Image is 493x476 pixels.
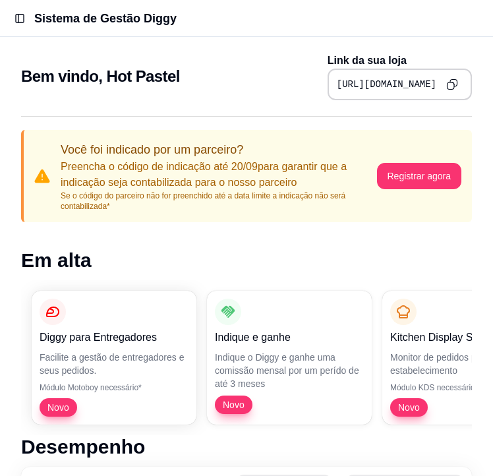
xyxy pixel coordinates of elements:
[207,291,372,425] button: Indique e ganheIndique o Diggy e ganhe uma comissão mensal por um perído de até 3 mesesNovo
[21,435,472,459] h1: Desempenho
[34,9,177,28] h1: Sistema de Gestão Diggy
[32,291,196,425] button: Diggy para EntregadoresFacilite a gestão de entregadores e seus pedidos.Módulo Motoboy necessário...
[215,330,364,345] p: Indique e ganhe
[40,351,188,377] p: Facilite a gestão de entregadores e seus pedidos.
[40,330,188,345] p: Diggy para Entregadores
[377,163,462,189] button: Registrar agora
[21,249,472,272] h1: Em alta
[442,74,463,95] button: Copy to clipboard
[328,53,472,69] p: Link da sua loja
[40,382,188,393] p: Módulo Motoboy necessário*
[217,398,250,411] span: Novo
[337,78,436,91] pre: [URL][DOMAIN_NAME]
[393,401,425,414] span: Novo
[61,140,377,159] p: Você foi indicado por um parceiro?
[21,66,180,87] h2: Bem vindo, Hot Pastel
[42,401,74,414] span: Novo
[61,191,377,212] p: Se o código do parceiro não for preenchido até a data limite a indicação não será contabilizada*
[61,159,377,191] p: Preencha o código de indicação até 20/09 para garantir que a indicação seja contabilizada para o ...
[215,351,364,390] p: Indique o Diggy e ganhe uma comissão mensal por um perído de até 3 meses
